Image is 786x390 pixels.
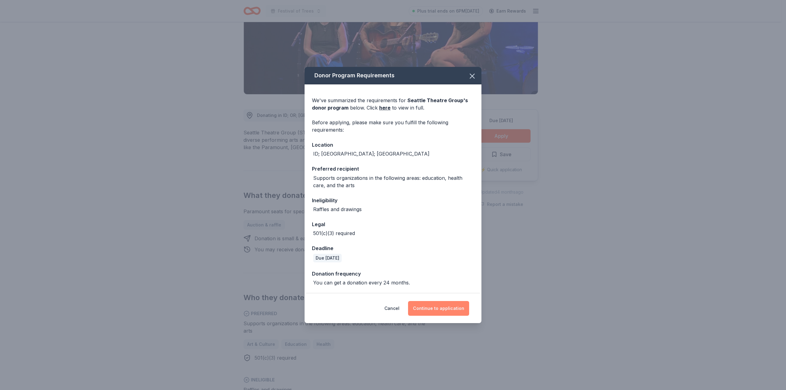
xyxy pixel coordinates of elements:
[313,206,362,213] div: Raffles and drawings
[312,244,474,252] div: Deadline
[312,119,474,133] div: Before applying, please make sure you fulfill the following requirements:
[312,196,474,204] div: Ineligibility
[312,97,474,111] div: We've summarized the requirements for below. Click to view in full.
[312,141,474,149] div: Location
[312,165,474,173] div: Preferred recipient
[313,174,474,189] div: Supports organizations in the following areas: education, health care, and the arts
[408,301,469,316] button: Continue to application
[313,150,430,157] div: ID; [GEOGRAPHIC_DATA]; [GEOGRAPHIC_DATA]
[313,279,410,286] div: You can get a donation every 24 months.
[379,104,391,111] a: here
[305,67,481,84] div: Donor Program Requirements
[312,220,474,228] div: Legal
[313,230,355,237] div: 501(c)(3) required
[313,254,342,262] div: Due [DATE]
[312,270,474,278] div: Donation frequency
[384,301,399,316] button: Cancel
